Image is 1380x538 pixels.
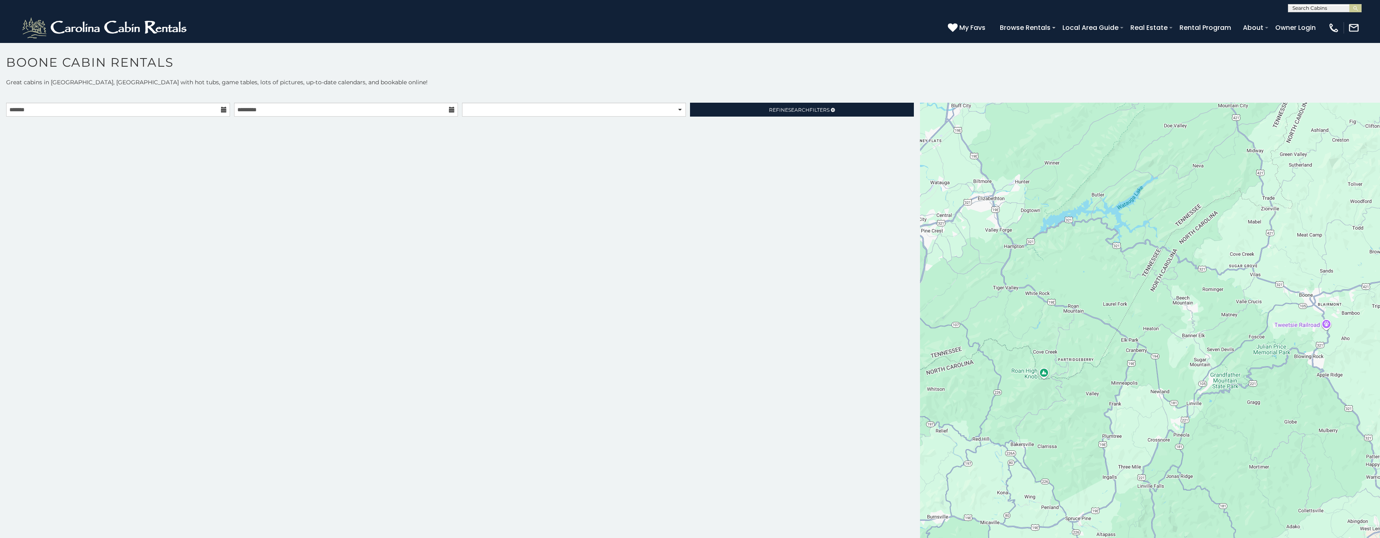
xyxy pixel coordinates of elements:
[1126,20,1172,35] a: Real Estate
[1175,20,1235,35] a: Rental Program
[996,20,1055,35] a: Browse Rentals
[1239,20,1267,35] a: About
[1348,22,1360,34] img: mail-regular-white.png
[1058,20,1123,35] a: Local Area Guide
[690,103,914,117] a: RefineSearchFilters
[769,107,830,113] span: Refine Filters
[788,107,810,113] span: Search
[1328,22,1339,34] img: phone-regular-white.png
[1271,20,1320,35] a: Owner Login
[959,23,985,33] span: My Favs
[20,16,190,40] img: White-1-2.png
[948,23,988,33] a: My Favs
